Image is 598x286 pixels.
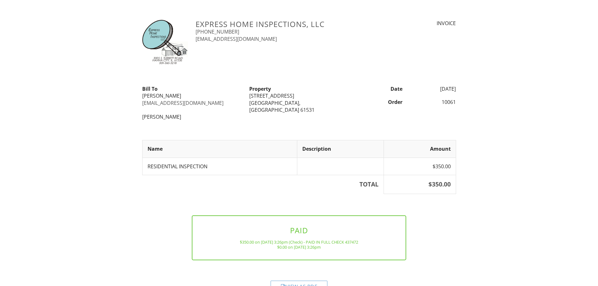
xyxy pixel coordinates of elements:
[196,28,239,35] a: [PHONE_NUMBER]
[384,158,456,175] td: $350.00
[202,245,396,250] div: $0.00 on [DATE] 3:26pm
[384,140,456,158] th: Amount
[353,85,406,92] div: Date
[142,92,242,99] div: [PERSON_NAME]
[406,85,460,92] div: [DATE]
[353,99,406,105] div: Order
[196,35,277,42] a: [EMAIL_ADDRESS][DOMAIN_NAME]
[406,99,460,105] div: 10061
[196,20,375,28] h3: EXPRESS HOME INSPECTIONS, LLc
[249,85,271,92] strong: Property
[249,100,349,114] div: [GEOGRAPHIC_DATA], [GEOGRAPHIC_DATA] 61531
[383,20,456,27] div: INVOICE
[142,158,297,175] td: RESIDENTIAL INSPECTION
[142,20,188,64] img: logo_business.png
[142,113,242,120] div: [PERSON_NAME]
[202,240,396,245] div: $350.00 on [DATE] 3:26pm (Check) - PAID IN FULL CHECK 437472
[142,140,297,158] th: Name
[142,100,224,106] a: [EMAIL_ADDRESS][DOMAIN_NAME]
[142,85,158,92] strong: Bill To
[142,175,384,194] th: TOTAL
[384,175,456,194] th: $350.00
[297,140,384,158] th: Description
[202,226,396,235] h3: PAID
[249,92,349,99] div: [STREET_ADDRESS]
